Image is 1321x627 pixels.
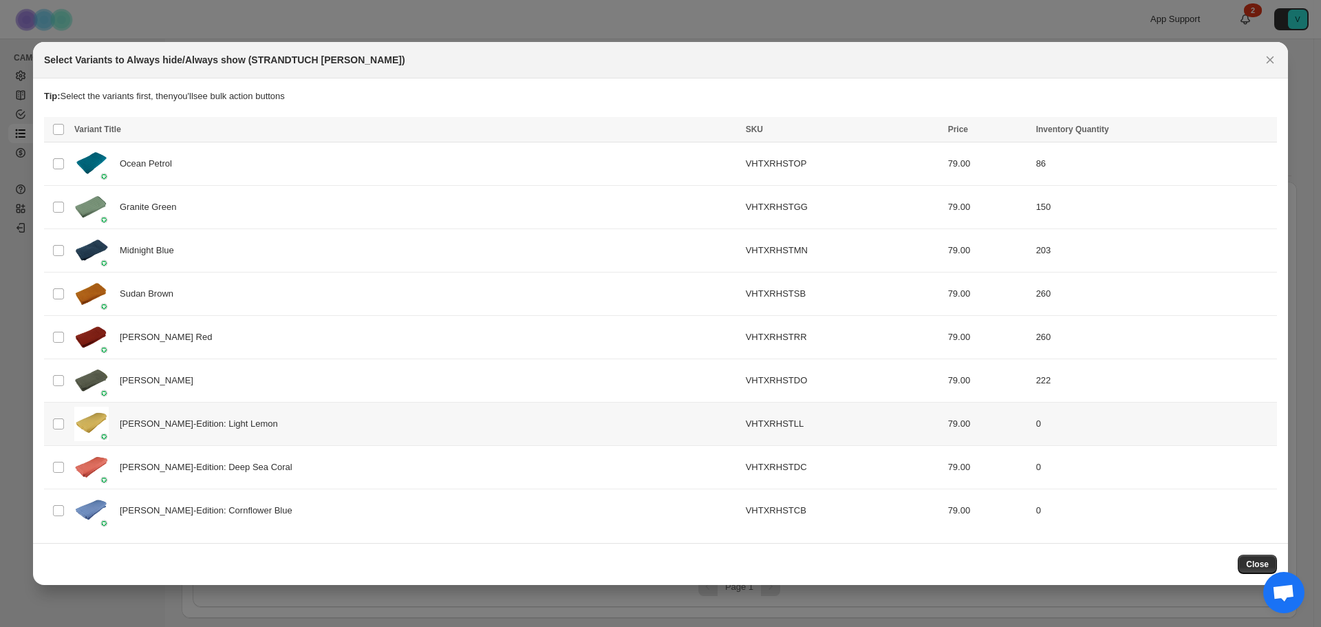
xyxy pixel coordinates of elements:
td: VHTXRHSTOP [742,142,944,186]
td: VHTXRHSTRR [742,316,944,359]
h2: Select Variants to Always hide/Always show (STRANDTUCH [PERSON_NAME]) [44,53,405,67]
td: 0 [1032,403,1277,446]
td: 79.00 [944,403,1032,446]
td: 79.00 [944,489,1032,533]
img: 23.jpg [74,493,109,528]
span: Price [948,125,968,134]
a: Chat öffnen [1263,572,1304,613]
td: 79.00 [944,359,1032,403]
span: Variant Title [74,125,121,134]
td: VHTXRHSTSB [742,273,944,316]
td: 203 [1032,229,1277,273]
span: [PERSON_NAME] [120,374,201,387]
td: VHTXRHSTDO [742,359,944,403]
td: 79.00 [944,446,1032,489]
td: VHTXRHSTMN [742,229,944,273]
span: Inventory Quantity [1036,125,1109,134]
img: 30_9f8f945f-758f-4a26-976c-3c07cc4c78a3.png [74,190,109,224]
img: 24.jpg [74,407,109,441]
span: Ocean Petrol [120,157,180,171]
img: 22.jpg [74,450,109,485]
span: [PERSON_NAME]-Edition: Cornflower Blue [120,504,300,518]
td: VHTXRHSTCB [742,489,944,533]
td: 260 [1032,316,1277,359]
td: 0 [1032,446,1277,489]
td: 86 [1032,142,1277,186]
span: [PERSON_NAME]-Edition: Light Lemon [120,417,286,431]
span: [PERSON_NAME] Red [120,330,219,344]
span: Granite Green [120,200,184,214]
td: 150 [1032,186,1277,229]
img: 17_ce31fbe2-40ed-467f-8a00-e4258acac9d7.png [74,147,109,181]
td: VHTXRHSTDC [742,446,944,489]
td: VHTXRHSTGG [742,186,944,229]
td: 0 [1032,489,1277,533]
td: VHTXRHSTLL [742,403,944,446]
span: Midnight Blue [120,244,182,257]
p: Select the variants first, then you'll see bulk action buttons [44,89,1277,103]
td: 79.00 [944,186,1032,229]
img: 25_be991f4a-474d-417b-920f-eec4b99a56bf.png [74,277,109,311]
td: 79.00 [944,229,1032,273]
img: 27_cc964424-2414-4da9-bff6-ffc3683f97ba.png [74,363,109,398]
span: Close [1246,559,1269,570]
span: SKU [746,125,763,134]
span: Sudan Brown [120,287,181,301]
td: 79.00 [944,316,1032,359]
td: 260 [1032,273,1277,316]
strong: Tip: [44,91,61,101]
td: 222 [1032,359,1277,403]
td: 79.00 [944,273,1032,316]
span: [PERSON_NAME]-Edition: Deep Sea Coral [120,460,300,474]
button: Close [1260,50,1280,70]
img: 26_bfa6657b-9140-4311-b420-d91505e14658.png [74,233,109,268]
button: Close [1238,555,1277,574]
td: 79.00 [944,142,1032,186]
img: 28_5d8276b0-dced-4b1b-a7b3-b7e040dd7d26.png [74,320,109,354]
